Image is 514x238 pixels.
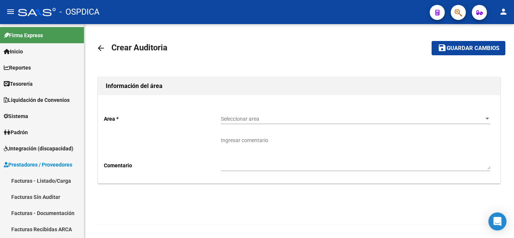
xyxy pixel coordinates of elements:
[4,144,73,153] span: Integración (discapacidad)
[488,212,506,230] div: Open Intercom Messenger
[4,80,33,88] span: Tesorería
[59,4,99,20] span: - OSPDICA
[4,112,28,120] span: Sistema
[432,41,505,55] button: Guardar cambios
[104,161,221,170] p: Comentario
[4,128,28,136] span: Padrón
[221,116,484,122] span: Seleccionar area
[499,7,508,16] mat-icon: person
[4,31,43,39] span: Firma Express
[96,44,105,53] mat-icon: arrow_back
[6,7,15,16] mat-icon: menu
[106,80,493,92] h1: Información del área
[4,96,70,104] span: Liquidación de Convenios
[4,161,72,169] span: Prestadores / Proveedores
[104,115,221,123] p: Area *
[4,64,31,72] span: Reportes
[4,47,23,56] span: Inicio
[111,43,167,52] span: Crear Auditoria
[447,45,499,52] span: Guardar cambios
[438,43,447,52] mat-icon: save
